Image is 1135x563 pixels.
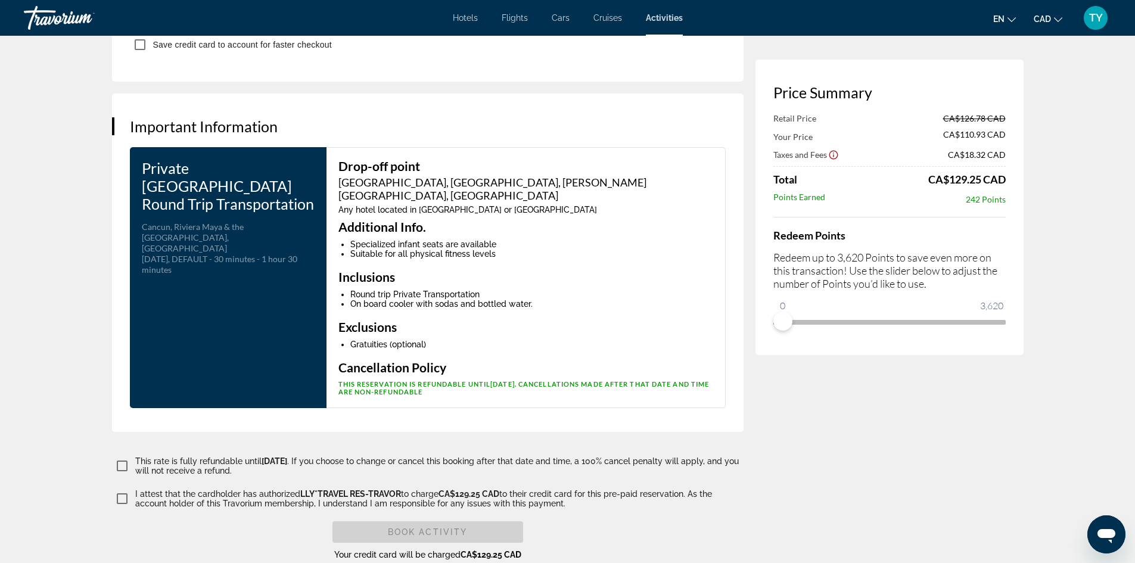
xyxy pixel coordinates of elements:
h3: Cancellation Policy [338,361,713,374]
div: [GEOGRAPHIC_DATA], [GEOGRAPHIC_DATA], [PERSON_NAME][GEOGRAPHIC_DATA], [GEOGRAPHIC_DATA] [338,176,713,202]
p: [DATE], DEFAULT - 30 minutes - 1 hour 30 minutes [142,254,315,275]
button: Show Taxes and Fees breakdown [773,148,839,160]
span: Total [773,173,797,186]
a: Travorium [24,2,143,33]
a: Flights [502,13,528,23]
h3: Additional Info. [338,220,713,234]
span: TY [1089,12,1103,24]
li: On board cooler with sodas and bottled water. [350,299,713,309]
div: CA$129.25 CAD [928,173,1006,186]
h3: Private [GEOGRAPHIC_DATA] Round Trip Transportation [142,159,315,213]
span: CA$126.78 CAD [943,113,1006,123]
button: User Menu [1080,5,1111,30]
span: [DATE] [490,380,515,388]
p: This rate is fully refundable until . If you choose to change or cancel this booking after that d... [135,456,744,475]
span: CA$110.93 CAD [943,129,1006,142]
li: Gratuities (optional) [350,340,713,349]
h4: Redeem Points [773,229,1006,242]
span: 3,620 [978,298,1005,313]
p: Cancun, Riviera Maya & the [GEOGRAPHIC_DATA], [GEOGRAPHIC_DATA] [142,222,315,254]
div: Any hotel located in [GEOGRAPHIC_DATA] or [GEOGRAPHIC_DATA] [338,205,713,214]
button: Change currency [1034,10,1062,27]
li: Suitable for all physical fitness levels [350,249,713,259]
li: Round trip Private Transportation [350,290,713,299]
h3: Inclusions [338,270,713,284]
span: 0 [778,298,787,313]
p: This reservation is refundable until . Cancellations made after that date and time are non-refund... [338,380,713,396]
button: Show Taxes and Fees disclaimer [828,149,839,160]
h3: Drop-off point [338,160,713,173]
span: ngx-slider [773,312,792,331]
a: Activities [646,13,683,23]
h3: Important Information [130,117,726,135]
span: CAD [1034,14,1051,24]
ngx-slider: ngx-slider [773,320,1006,322]
li: Specialized infant seats are available [350,239,713,249]
a: Cruises [593,13,622,23]
span: Your credit card will be charged [334,550,521,559]
span: Save credit card to account for faster checkout [153,40,332,49]
h3: Price Summary [773,83,1006,101]
span: CA$129.25 CAD [439,489,499,499]
span: CA$18.32 CAD [948,150,1006,160]
h3: Exclusions [338,321,713,334]
span: Taxes and Fees [773,150,827,160]
span: Retail Price [773,113,816,123]
span: LLY*TRAVEL RES-TRAVOR [300,489,401,499]
span: 242 Points [966,194,1006,204]
button: Change language [993,10,1016,27]
a: Cars [552,13,570,23]
span: Your Price [773,132,813,142]
span: Points Earned [773,192,825,205]
span: CA$129.25 CAD [461,550,521,559]
span: [DATE] [262,456,287,466]
a: Hotels [453,13,478,23]
span: en [993,14,1005,24]
p: I attest that the cardholder has authorized to charge to their credit card for this pre-paid rese... [135,489,744,508]
p: Redeem up to 3,620 Points to save even more on this transaction! Use the slider below to adjust t... [773,251,1006,290]
iframe: Button to launch messaging window [1087,515,1125,553]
